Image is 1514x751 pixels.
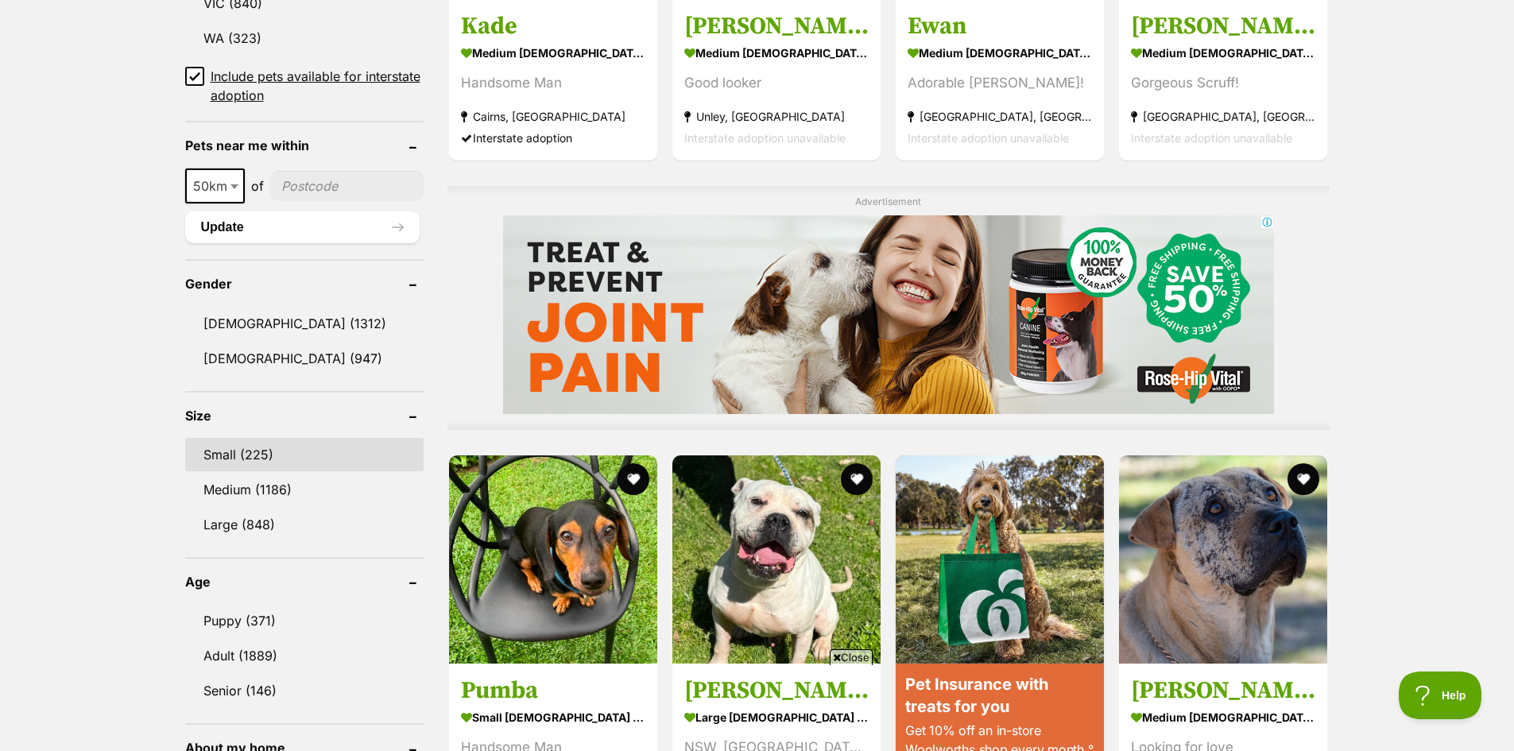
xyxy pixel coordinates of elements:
input: postcode [270,171,424,201]
a: Include pets available for interstate adoption [185,67,424,105]
div: Gorgeous Scruff! [1131,72,1315,94]
span: Close [830,649,873,665]
header: Pets near me within [185,138,424,153]
a: Large (848) [185,508,424,541]
h3: [PERSON_NAME] [1131,675,1315,705]
a: [DEMOGRAPHIC_DATA] (947) [185,342,424,375]
h3: [PERSON_NAME] [684,11,869,41]
strong: medium [DEMOGRAPHIC_DATA] Dog [684,41,869,64]
button: favourite [618,463,649,495]
span: Interstate adoption unavailable [908,131,1069,145]
header: Age [185,575,424,589]
strong: small [DEMOGRAPHIC_DATA] Dog [461,705,645,728]
a: Adult (1889) [185,639,424,672]
a: Small (225) [185,438,424,471]
h3: Ewan [908,11,1092,41]
div: Adorable [PERSON_NAME]! [908,72,1092,94]
a: WA (323) [185,21,424,55]
span: 50km [187,175,243,197]
h3: Pumba [461,675,645,705]
iframe: Help Scout Beacon - Open [1399,672,1482,719]
strong: medium [DEMOGRAPHIC_DATA] Dog [1131,705,1315,728]
div: Interstate adoption [461,127,645,149]
a: Senior (146) [185,674,424,707]
div: Handsome Man [461,72,645,94]
span: of [251,176,264,195]
img: Derrick - American Bulldog [672,455,881,664]
header: Size [185,408,424,423]
a: Puppy (371) [185,604,424,637]
strong: [GEOGRAPHIC_DATA], [GEOGRAPHIC_DATA] [1131,106,1315,127]
strong: medium [DEMOGRAPHIC_DATA] Dog [1131,41,1315,64]
header: Gender [185,277,424,291]
img: Keisha - Shar Pei Dog [1119,455,1327,664]
span: Include pets available for interstate adoption [211,67,424,105]
iframe: Advertisement [468,672,1047,743]
strong: Cairns, [GEOGRAPHIC_DATA] [461,106,645,127]
strong: medium [DEMOGRAPHIC_DATA] Dog [461,41,645,64]
strong: Unley, [GEOGRAPHIC_DATA] [684,106,869,127]
iframe: Advertisement [503,215,1274,414]
strong: medium [DEMOGRAPHIC_DATA] Dog [908,41,1092,64]
span: 50km [185,168,245,203]
span: Interstate adoption unavailable [1131,131,1292,145]
div: Good looker [684,72,869,94]
strong: [GEOGRAPHIC_DATA], [GEOGRAPHIC_DATA] [908,106,1092,127]
div: Advertisement [447,186,1330,430]
button: favourite [1288,463,1320,495]
h3: [PERSON_NAME] [1131,11,1315,41]
img: Pumba - Dachshund Dog [449,455,657,664]
a: [DEMOGRAPHIC_DATA] (1312) [185,307,424,340]
h3: Kade [461,11,645,41]
a: Medium (1186) [185,473,424,506]
button: favourite [841,463,873,495]
button: Update [185,211,420,243]
span: Interstate adoption unavailable [684,131,846,145]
